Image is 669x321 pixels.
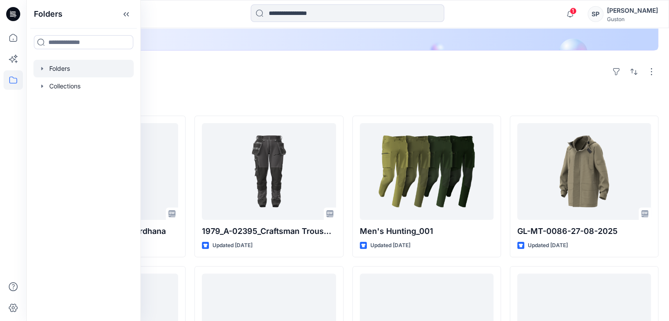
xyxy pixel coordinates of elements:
[37,96,658,107] h4: Styles
[212,241,252,250] p: Updated [DATE]
[517,225,651,237] p: GL-MT-0086-27-08-2025
[528,241,568,250] p: Updated [DATE]
[202,123,336,220] a: 1979_A-02395_Craftsman Trousers Striker
[607,5,658,16] div: [PERSON_NAME]
[517,123,651,220] a: GL-MT-0086-27-08-2025
[370,241,410,250] p: Updated [DATE]
[360,123,494,220] a: Men's Hunting_001
[202,225,336,237] p: 1979_A-02395_Craftsman Trousers Striker
[570,7,577,15] span: 1
[360,225,494,237] p: Men's Hunting_001
[607,16,658,22] div: Guston
[588,6,603,22] div: SP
